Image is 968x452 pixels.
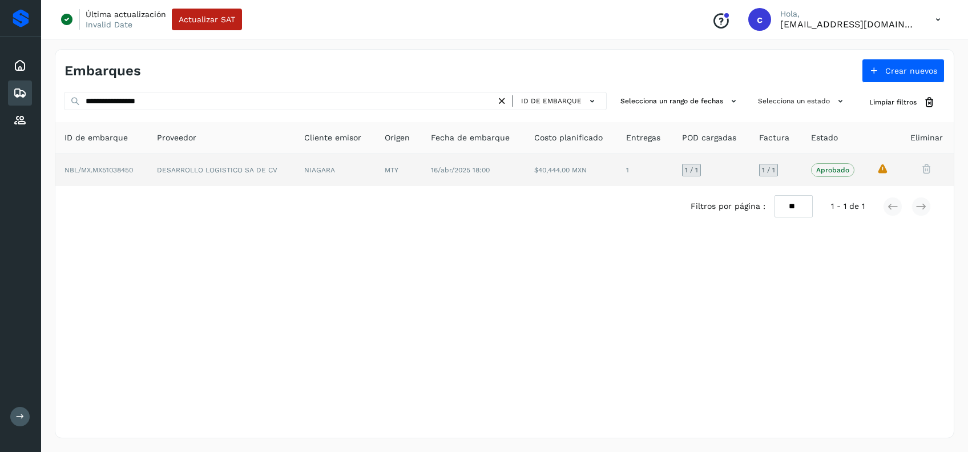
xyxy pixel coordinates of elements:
button: Crear nuevos [862,59,945,83]
span: Filtros por página : [691,200,765,212]
span: Eliminar [910,132,943,144]
p: Aprobado [816,166,849,174]
td: $40,444.00 MXN [525,154,618,186]
span: 1 - 1 de 1 [831,200,865,212]
button: Selecciona un rango de fechas [616,92,744,111]
td: NIAGARA [295,154,375,186]
span: Crear nuevos [885,67,937,75]
span: Estado [811,132,838,144]
span: POD cargadas [682,132,736,144]
p: Invalid Date [86,19,132,30]
span: Entregas [626,132,660,144]
span: Limpiar filtros [869,97,917,107]
p: cavila@niagarawater.com [780,19,917,30]
span: ID de embarque [521,96,582,106]
p: Última actualización [86,9,166,19]
td: DESARROLLO LOGISTICO SA DE CV [148,154,296,186]
span: 16/abr/2025 18:00 [431,166,490,174]
div: Inicio [8,53,32,78]
div: Embarques [8,80,32,106]
span: Cliente emisor [304,132,361,144]
span: NBL/MX.MX51038450 [64,166,133,174]
button: Selecciona un estado [753,92,851,111]
span: Proveedor [157,132,196,144]
h4: Embarques [64,63,141,79]
td: MTY [376,154,422,186]
span: Fecha de embarque [431,132,510,144]
span: Factura [759,132,789,144]
span: Costo planificado [534,132,603,144]
span: Origen [385,132,410,144]
div: Proveedores [8,108,32,133]
button: Limpiar filtros [860,92,945,113]
span: ID de embarque [64,132,128,144]
td: 1 [617,154,673,186]
button: ID de embarque [518,93,602,110]
button: Actualizar SAT [172,9,242,30]
span: 1 / 1 [685,167,698,173]
span: Actualizar SAT [179,15,235,23]
span: 1 / 1 [762,167,775,173]
p: Hola, [780,9,917,19]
